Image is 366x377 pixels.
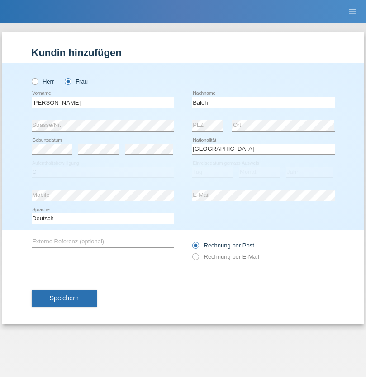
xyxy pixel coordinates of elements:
[50,294,79,302] span: Speichern
[65,78,71,84] input: Frau
[32,290,97,307] button: Speichern
[32,78,54,85] label: Herr
[65,78,88,85] label: Frau
[192,242,198,253] input: Rechnung per Post
[192,253,198,265] input: Rechnung per E-Mail
[343,9,361,14] a: menu
[192,242,254,249] label: Rechnung per Post
[348,7,357,16] i: menu
[192,253,259,260] label: Rechnung per E-Mail
[32,78,38,84] input: Herr
[32,47,335,58] h1: Kundin hinzufügen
